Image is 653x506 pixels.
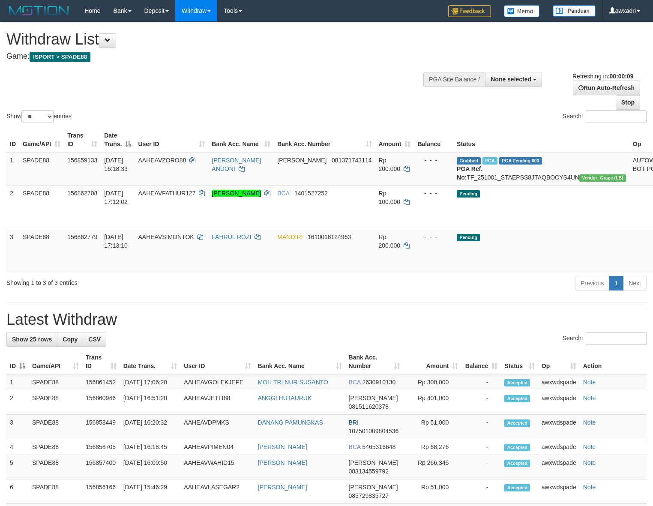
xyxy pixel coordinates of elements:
[12,336,52,343] span: Show 25 rows
[349,403,389,410] span: Copy 081511620378 to clipboard
[29,374,82,390] td: SPADE88
[583,395,596,401] a: Note
[180,374,254,390] td: AAHEAVGOLEKJEPE
[6,4,72,17] img: MOTION_logo.png
[6,152,19,186] td: 1
[583,419,596,426] a: Note
[277,157,326,164] span: [PERSON_NAME]
[349,379,361,386] span: BCA
[120,350,181,374] th: Date Trans.: activate to sort column ascending
[414,128,453,152] th: Balance
[563,110,647,123] label: Search:
[258,443,307,450] a: [PERSON_NAME]
[180,439,254,455] td: AAHEAVPIMEN04
[180,390,254,415] td: AAHEAVJETLI88
[616,95,640,110] a: Stop
[29,415,82,439] td: SPADE88
[457,190,480,198] span: Pending
[82,374,120,390] td: 156861452
[29,439,82,455] td: SPADE88
[120,390,181,415] td: [DATE] 16:51:20
[349,459,398,466] span: [PERSON_NAME]
[19,128,64,152] th: Game/API: activate to sort column ascending
[6,31,427,48] h1: Withdraw List
[6,185,19,229] td: 2
[101,128,135,152] th: Date Trans.: activate to sort column descending
[180,415,254,439] td: AAHEAVDPMKS
[6,311,647,328] h1: Latest Withdraw
[349,468,389,475] span: Copy 083134559792 to clipboard
[461,390,501,415] td: -
[538,415,580,439] td: awxwdspade
[29,390,82,415] td: SPADE88
[82,439,120,455] td: 156858705
[379,234,401,249] span: Rp 200.000
[6,415,29,439] td: 3
[583,459,596,466] a: Note
[274,128,375,152] th: Bank Acc. Number: activate to sort column ascending
[448,5,491,17] img: Feedback.jpg
[180,350,254,374] th: User ID: activate to sort column ascending
[19,152,64,186] td: SPADE88
[583,484,596,491] a: Note
[349,492,389,499] span: Copy 085729835727 to clipboard
[417,233,450,241] div: - - -
[538,350,580,374] th: Op: activate to sort column ascending
[212,157,261,172] a: [PERSON_NAME] ANDONI
[461,350,501,374] th: Balance: activate to sort column ascending
[88,336,101,343] span: CSV
[180,455,254,479] td: AAHEAVWAHID15
[573,81,640,95] a: Run Auto-Refresh
[255,350,345,374] th: Bank Acc. Name: activate to sort column ascending
[212,234,251,240] a: FAHRUL ROZI
[609,276,623,290] a: 1
[417,156,450,165] div: - - -
[6,275,266,287] div: Showing 1 to 3 of 3 entries
[208,128,274,152] th: Bank Acc. Name: activate to sort column ascending
[21,110,54,123] select: Showentries
[29,479,82,504] td: SPADE88
[362,443,395,450] span: Copy 5465316648 to clipboard
[104,190,128,205] span: [DATE] 17:12:02
[504,444,530,451] span: Accepted
[485,72,542,87] button: None selected
[82,390,120,415] td: 156860946
[138,234,194,240] span: AAHEAVSIMONTOK
[120,415,181,439] td: [DATE] 16:20:32
[6,455,29,479] td: 5
[345,350,404,374] th: Bank Acc. Number: activate to sort column ascending
[583,443,596,450] a: Note
[501,350,538,374] th: Status: activate to sort column ascending
[6,350,29,374] th: ID: activate to sort column descending
[180,479,254,504] td: AAHEAVLASEGAR2
[538,455,580,479] td: awxwdspade
[586,332,647,345] input: Search:
[457,234,480,241] span: Pending
[609,73,633,80] strong: 00:00:09
[6,479,29,504] td: 6
[258,459,307,466] a: [PERSON_NAME]
[461,455,501,479] td: -
[461,415,501,439] td: -
[379,157,401,172] span: Rp 200.000
[575,276,609,290] a: Previous
[482,157,497,165] span: Marked by awxwdspade
[504,5,540,17] img: Button%20Memo.svg
[64,128,101,152] th: Trans ID: activate to sort column ascending
[375,128,414,152] th: Amount: activate to sort column ascending
[349,443,361,450] span: BCA
[82,415,120,439] td: 156858449
[120,479,181,504] td: [DATE] 15:46:29
[6,52,427,61] h4: Game:
[67,157,97,164] span: 156859133
[67,190,97,197] span: 156862708
[29,350,82,374] th: Game/API: activate to sort column ascending
[63,336,78,343] span: Copy
[29,455,82,479] td: SPADE88
[491,76,531,83] span: None selected
[404,390,461,415] td: Rp 401,000
[461,439,501,455] td: -
[583,379,596,386] a: Note
[499,157,542,165] span: PGA Pending
[404,374,461,390] td: Rp 300,000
